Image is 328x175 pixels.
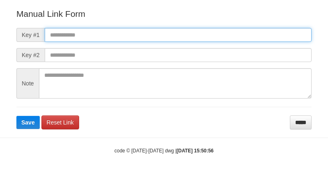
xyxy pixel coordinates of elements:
[16,68,39,99] span: Note
[21,119,35,126] span: Save
[16,28,45,42] span: Key #1
[177,148,214,154] strong: [DATE] 15:50:56
[41,115,79,129] a: Reset Link
[16,116,40,129] button: Save
[47,119,74,126] span: Reset Link
[16,48,45,62] span: Key #2
[16,8,312,20] p: Manual Link Form
[114,148,214,154] small: code © [DATE]-[DATE] dwg |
